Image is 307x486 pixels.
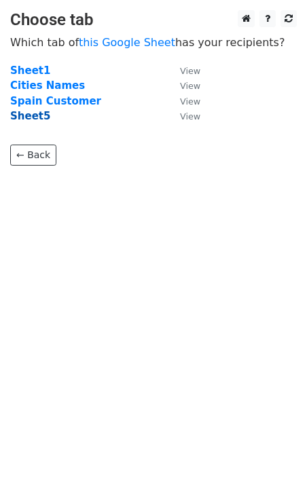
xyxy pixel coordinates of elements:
a: Sheet5 [10,110,50,122]
h3: Choose tab [10,10,297,30]
a: Spain Customer [10,95,101,107]
a: View [166,79,200,92]
a: View [166,110,200,122]
p: Which tab of has your recipients? [10,35,297,50]
a: Cities Names [10,79,85,92]
a: View [166,95,200,107]
a: Sheet1 [10,64,50,77]
small: View [180,96,200,107]
a: View [166,64,200,77]
small: View [180,81,200,91]
iframe: Chat Widget [239,421,307,486]
a: ← Back [10,145,56,166]
a: this Google Sheet [79,36,175,49]
small: View [180,111,200,121]
small: View [180,66,200,76]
